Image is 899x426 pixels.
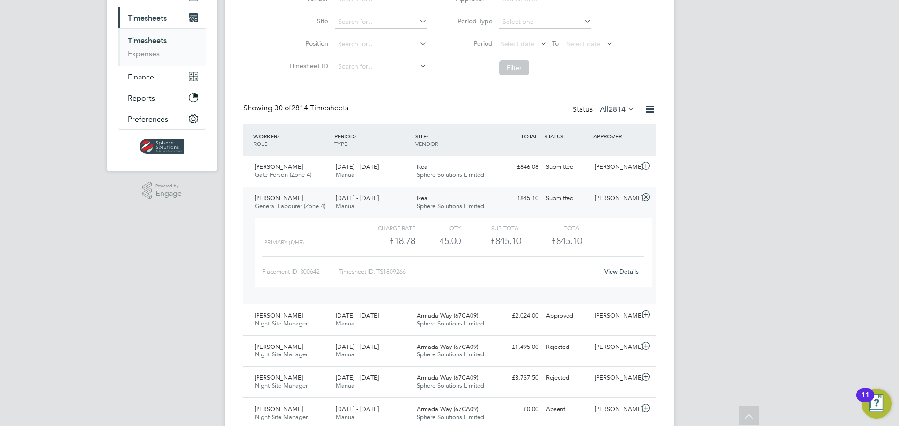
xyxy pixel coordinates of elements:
[862,389,892,419] button: Open Resource Center, 11 new notifications
[591,308,640,324] div: [PERSON_NAME]
[567,40,600,48] span: Select date
[155,182,182,190] span: Powered by
[542,402,591,417] div: Absent
[591,159,640,175] div: [PERSON_NAME]
[591,128,640,144] div: APPROVER
[417,413,484,421] span: Sphere Solutions Limited
[542,370,591,386] div: Rejected
[336,202,356,210] span: Manual
[861,395,870,407] div: 11
[274,103,291,113] span: 30 of
[251,128,332,152] div: WORKER
[591,402,640,417] div: [PERSON_NAME]
[494,402,542,417] div: £0.00
[501,40,534,48] span: Select date
[255,202,325,210] span: General Labourer (Zone 4)
[494,159,542,175] div: £846.08
[417,202,484,210] span: Sphere Solutions Limited
[334,140,347,147] span: TYPE
[118,139,206,154] a: Go to home page
[142,182,182,200] a: Powered byEngage
[552,235,582,246] span: £845.10
[417,171,484,179] span: Sphere Solutions Limited
[494,339,542,355] div: £1,495.00
[542,191,591,206] div: Submitted
[417,350,484,358] span: Sphere Solutions Limited
[542,159,591,175] div: Submitted
[255,350,308,358] span: Night Site Manager
[118,108,206,129] button: Preferences
[461,222,521,233] div: Sub Total
[118,66,206,87] button: Finance
[542,308,591,324] div: Approved
[417,319,484,327] span: Sphere Solutions Limited
[335,38,427,51] input: Search for...
[118,7,206,28] button: Timesheets
[118,28,206,66] div: Timesheets
[277,132,279,140] span: /
[355,233,415,249] div: £18.78
[494,370,542,386] div: £3,737.50
[128,36,167,45] a: Timesheets
[573,103,637,116] div: Status
[255,171,311,179] span: Gate Person (Zone 4)
[336,171,356,179] span: Manual
[335,60,427,73] input: Search for...
[549,37,561,50] span: To
[336,405,379,413] span: [DATE] - [DATE]
[499,15,591,29] input: Select one
[336,374,379,382] span: [DATE] - [DATE]
[336,382,356,390] span: Manual
[521,222,582,233] div: Total
[415,222,461,233] div: QTY
[354,132,356,140] span: /
[264,239,304,245] span: Primary (£/HR)
[450,17,493,25] label: Period Type
[255,405,303,413] span: [PERSON_NAME]
[600,105,635,114] label: All
[128,72,154,81] span: Finance
[336,194,379,202] span: [DATE] - [DATE]
[255,343,303,351] span: [PERSON_NAME]
[417,163,427,171] span: Ikea
[255,194,303,202] span: [PERSON_NAME]
[494,308,542,324] div: £2,024.00
[335,15,427,29] input: Search for...
[591,339,640,355] div: [PERSON_NAME]
[499,60,529,75] button: Filter
[255,163,303,171] span: [PERSON_NAME]
[255,319,308,327] span: Night Site Manager
[355,222,415,233] div: Charge rate
[286,17,328,25] label: Site
[274,103,348,113] span: 2814 Timesheets
[128,49,160,58] a: Expenses
[417,343,478,351] span: Armada Way (67CA09)
[461,233,521,249] div: £845.10
[262,264,339,279] div: Placement ID: 300642
[417,374,478,382] span: Armada Way (67CA09)
[415,233,461,249] div: 45.00
[413,128,494,152] div: SITE
[450,39,493,48] label: Period
[521,132,538,140] span: TOTAL
[417,405,478,413] span: Armada Way (67CA09)
[591,191,640,206] div: [PERSON_NAME]
[591,370,640,386] div: [PERSON_NAME]
[128,94,155,102] span: Reports
[118,87,206,108] button: Reports
[128,115,168,123] span: Preferences
[417,194,427,202] span: Ikea
[336,343,379,351] span: [DATE] - [DATE]
[336,319,356,327] span: Manual
[336,163,379,171] span: [DATE] - [DATE]
[243,103,350,113] div: Showing
[494,191,542,206] div: £845.10
[255,413,308,421] span: Night Site Manager
[542,339,591,355] div: Rejected
[255,311,303,319] span: [PERSON_NAME]
[336,311,379,319] span: [DATE] - [DATE]
[417,382,484,390] span: Sphere Solutions Limited
[339,264,598,279] div: Timesheet ID: TS1809266
[415,140,438,147] span: VENDOR
[417,311,478,319] span: Armada Way (67CA09)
